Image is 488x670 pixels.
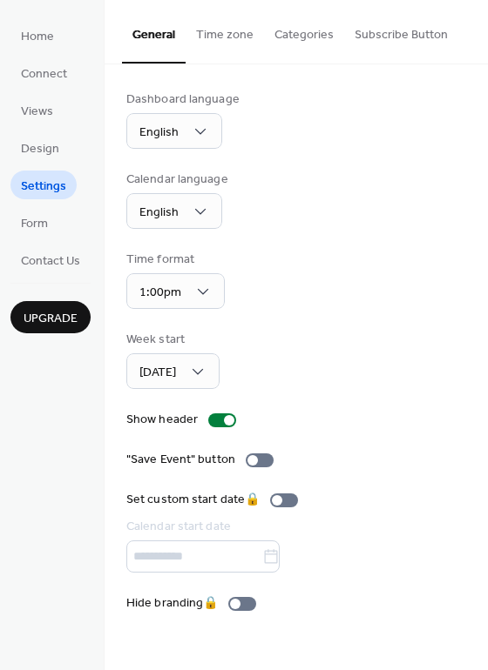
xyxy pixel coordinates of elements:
[10,171,77,199] a: Settings
[21,28,54,46] span: Home
[10,96,64,124] a: Views
[126,251,221,269] div: Time format
[24,310,78,328] span: Upgrade
[139,281,181,305] span: 1:00pm
[21,140,59,158] span: Design
[10,245,91,274] a: Contact Us
[126,411,198,429] div: Show header
[10,301,91,333] button: Upgrade
[139,201,179,224] span: English
[126,171,228,189] div: Calendar language
[10,21,64,50] a: Home
[126,331,216,349] div: Week start
[21,65,67,84] span: Connect
[21,215,48,233] span: Form
[126,90,240,109] div: Dashboard language
[10,133,70,162] a: Design
[21,178,66,196] span: Settings
[21,103,53,121] span: Views
[126,451,235,469] div: "Save Event" button
[10,58,78,87] a: Connect
[10,208,58,237] a: Form
[139,361,176,385] span: [DATE]
[139,121,179,144] span: English
[21,252,80,271] span: Contact Us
